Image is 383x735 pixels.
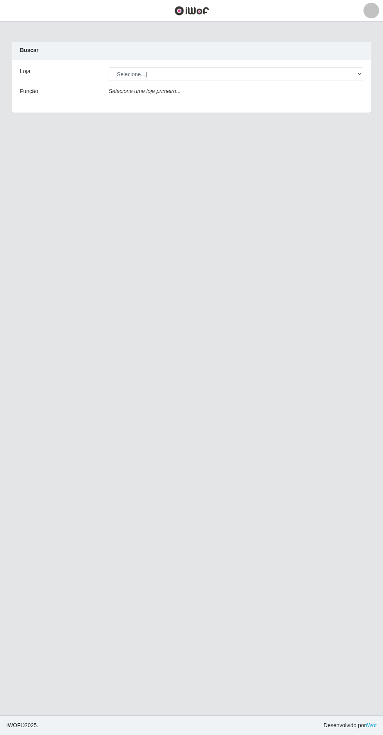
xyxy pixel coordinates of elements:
a: iWof [366,722,377,728]
strong: Buscar [20,47,38,53]
span: © 2025 . [6,721,38,730]
img: CoreUI Logo [174,6,209,16]
label: Função [20,87,38,95]
span: Desenvolvido por [324,721,377,730]
label: Loja [20,67,30,75]
i: Selecione uma loja primeiro... [109,88,181,94]
span: IWOF [6,722,21,728]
